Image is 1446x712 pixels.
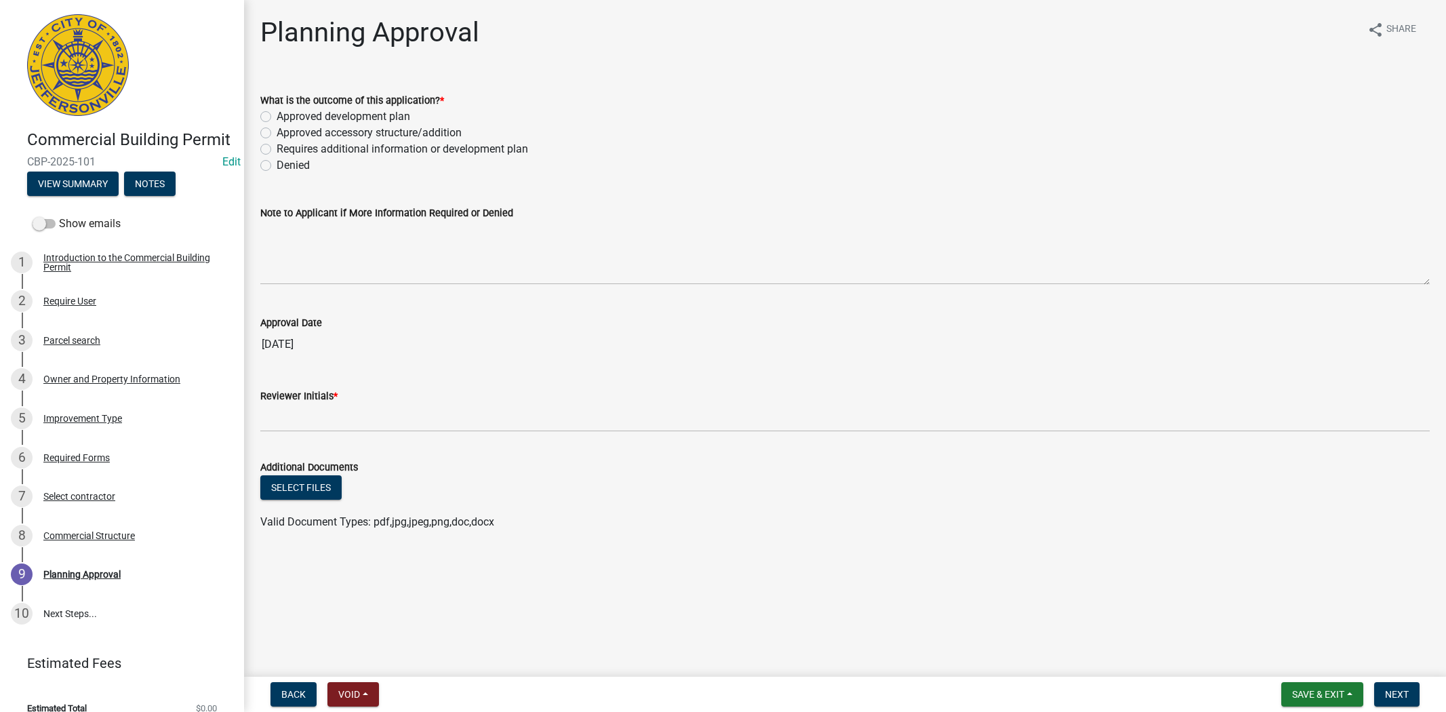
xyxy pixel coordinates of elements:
[260,463,358,473] label: Additional Documents
[43,253,222,272] div: Introduction to the Commercial Building Permit
[43,374,180,384] div: Owner and Property Information
[222,155,241,168] a: Edit
[1385,689,1409,700] span: Next
[11,603,33,625] div: 10
[260,96,444,106] label: What is the outcome of this application?
[43,414,122,423] div: Improvement Type
[260,319,322,328] label: Approval Date
[277,108,410,125] label: Approved development plan
[260,209,513,218] label: Note to Applicant if More Information Required or Denied
[281,689,306,700] span: Back
[338,689,360,700] span: Void
[11,447,33,469] div: 6
[11,486,33,507] div: 7
[11,252,33,273] div: 1
[270,682,317,707] button: Back
[1386,22,1416,38] span: Share
[43,296,96,306] div: Require User
[43,453,110,462] div: Required Forms
[33,216,121,232] label: Show emails
[1292,689,1344,700] span: Save & Exit
[11,408,33,429] div: 5
[277,141,528,157] label: Requires additional information or development plan
[1281,682,1363,707] button: Save & Exit
[11,368,33,390] div: 4
[260,475,342,500] button: Select files
[327,682,379,707] button: Void
[27,155,217,168] span: CBP-2025-101
[27,179,119,190] wm-modal-confirm: Summary
[1357,16,1427,43] button: shareShare
[43,570,121,579] div: Planning Approval
[27,130,233,150] h4: Commercial Building Permit
[11,650,222,677] a: Estimated Fees
[43,336,100,345] div: Parcel search
[260,392,338,401] label: Reviewer Initials
[27,14,129,116] img: City of Jeffersonville, Indiana
[43,492,115,501] div: Select contractor
[1367,22,1384,38] i: share
[27,172,119,196] button: View Summary
[1374,682,1420,707] button: Next
[277,125,462,141] label: Approved accessory structure/addition
[260,515,494,528] span: Valid Document Types: pdf,jpg,jpeg,png,doc,docx
[43,531,135,540] div: Commercial Structure
[11,330,33,351] div: 3
[124,179,176,190] wm-modal-confirm: Notes
[11,563,33,585] div: 9
[260,16,479,49] h1: Planning Approval
[11,290,33,312] div: 2
[277,157,310,174] label: Denied
[124,172,176,196] button: Notes
[222,155,241,168] wm-modal-confirm: Edit Application Number
[11,525,33,547] div: 8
